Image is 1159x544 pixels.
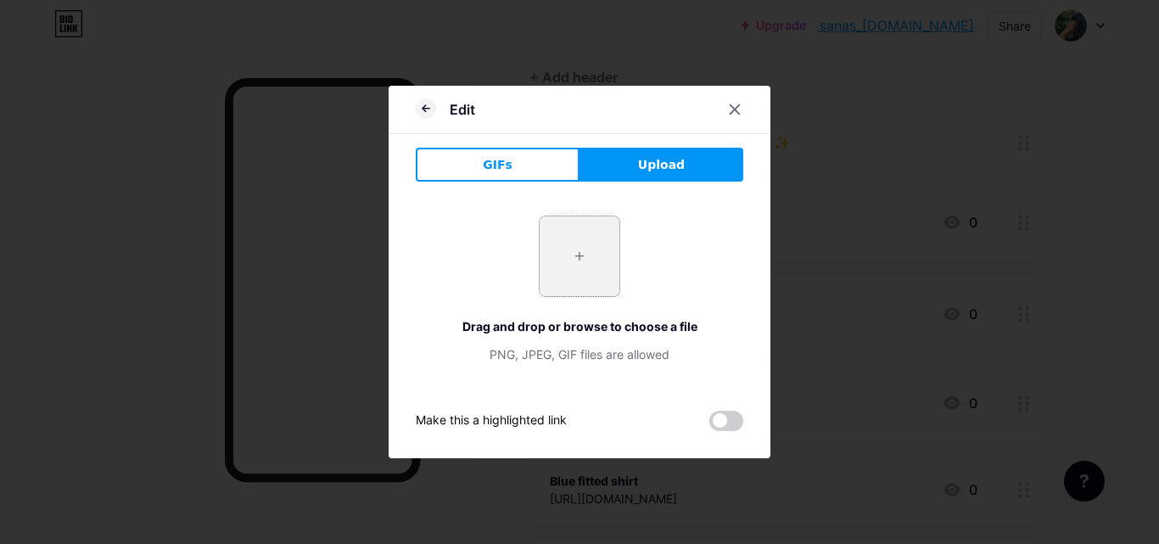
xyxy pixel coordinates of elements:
[416,148,579,182] button: GIFs
[579,148,743,182] button: Upload
[416,411,567,431] div: Make this a highlighted link
[416,345,743,363] div: PNG, JPEG, GIF files are allowed
[416,317,743,335] div: Drag and drop or browse to choose a file
[450,99,475,120] div: Edit
[483,156,512,174] span: GIFs
[638,156,685,174] span: Upload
